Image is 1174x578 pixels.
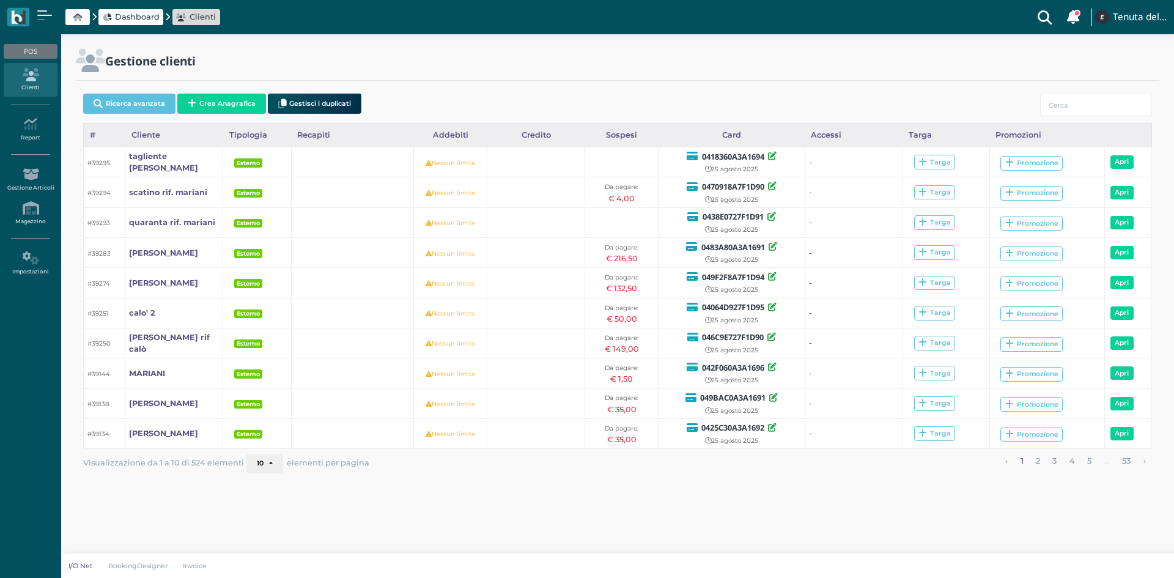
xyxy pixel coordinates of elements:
b: quaranta rif. mariani [129,218,215,227]
div: Promozione [1005,369,1058,379]
b: [PERSON_NAME] rif calò [129,333,210,354]
b: Esterno [237,280,260,287]
a: alla pagina 4 [1065,454,1079,470]
b: Esterno [237,160,260,166]
div: Targa [918,369,951,378]
div: Promozione [1005,279,1058,288]
a: Dashboard [103,11,160,23]
b: scatino rif. mariani [129,188,207,197]
button: Crea Anagrafica [177,94,266,114]
b: 046C9E727F1D90 [702,332,764,343]
div: Targa [918,188,951,197]
div: Promozione [1005,249,1058,258]
td: - [805,388,903,418]
div: € 132,50 [589,283,655,294]
b: tagliente [PERSON_NAME] [129,152,198,172]
img: logo [11,10,25,24]
div: Promozione [1005,430,1058,439]
b: Esterno [237,310,260,317]
b: 042F060A3A1696 [702,362,764,373]
small: Da pagare: [605,394,638,402]
td: - [805,268,903,298]
b: Esterno [237,371,260,377]
b: Esterno [237,431,260,437]
small: Nessun limite [426,189,475,197]
td: - [805,328,903,358]
div: Credito [487,124,585,147]
div: Targa [903,124,990,147]
div: Accessi [805,124,903,147]
small: #39295 [87,159,110,167]
a: pagina precedente [1002,454,1012,470]
div: Promozione [1005,339,1058,349]
small: Nessun limite [426,250,475,258]
div: Promozione [1005,188,1058,198]
input: Cerca [1040,94,1152,116]
a: ... Tenuta del Barco [1093,2,1167,32]
small: 25 agosto 2025 [705,165,758,173]
div: Targa [918,399,951,408]
small: 25 agosto 2025 [705,437,758,445]
div: Targa [918,248,951,257]
small: Da pagare: [605,183,638,191]
a: alla pagina 1 [1016,454,1027,470]
img: ... [1095,10,1109,24]
small: Da pagare: [605,273,638,281]
b: 0438E0727F1D91 [703,211,764,222]
small: #39283 [87,250,111,258]
a: Apri [1110,246,1134,259]
div: Cliente [125,124,223,147]
td: - [805,358,903,388]
a: Apri [1110,306,1134,320]
div: Promozione [1005,309,1058,319]
small: Nessun limite [426,159,475,167]
small: Nessun limite [426,309,475,317]
b: MARIANI [129,369,165,378]
a: [PERSON_NAME] [129,277,198,289]
td: - [805,147,903,177]
b: 049F2F8A7F1D94 [702,272,764,283]
b: 0483A80A3A1691 [701,242,765,253]
b: [PERSON_NAME] [129,399,198,408]
small: 25 agosto 2025 [705,226,758,234]
td: - [805,298,903,328]
a: Apri [1110,397,1134,410]
b: 0470918A7F1D90 [702,181,764,192]
b: Esterno [237,220,260,226]
small: 25 agosto 2025 [705,407,758,415]
div: Targa [918,308,951,317]
small: Nessun limite [426,400,475,408]
small: 25 agosto 2025 [705,286,758,294]
td: - [805,207,903,237]
small: #39293 [87,219,110,227]
a: [PERSON_NAME] [129,398,198,409]
div: Targa [918,278,951,287]
a: Clienti [176,11,216,23]
a: [PERSON_NAME] rif calò [129,332,220,355]
small: #39134 [87,430,109,438]
div: € 149,00 [589,343,655,355]
div: POS [4,44,57,59]
small: Da pagare: [605,243,638,251]
span: 10 [257,459,264,468]
b: calo' 2 [129,308,155,317]
button: Ricerca avanzata [83,94,175,114]
a: [PERSON_NAME] [129,428,198,439]
small: Nessun limite [426,219,475,227]
small: Nessun limite [426,280,475,287]
a: Apri [1110,427,1134,440]
div: € 1,50 [589,373,655,385]
b: Esterno [237,401,260,407]
small: Da pagare: [605,364,638,372]
small: 25 agosto 2025 [705,256,758,264]
span: Clienti [190,11,216,23]
div: Tipologia [223,124,292,147]
small: #39274 [87,280,110,287]
div: € 4,00 [589,193,655,204]
div: € 50,00 [589,313,655,325]
a: alla pagina 53 [1118,454,1135,470]
div: € 35,00 [589,404,655,415]
a: Apri [1110,366,1134,380]
a: Magazzino [4,196,57,230]
div: Promozione [1005,219,1058,228]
